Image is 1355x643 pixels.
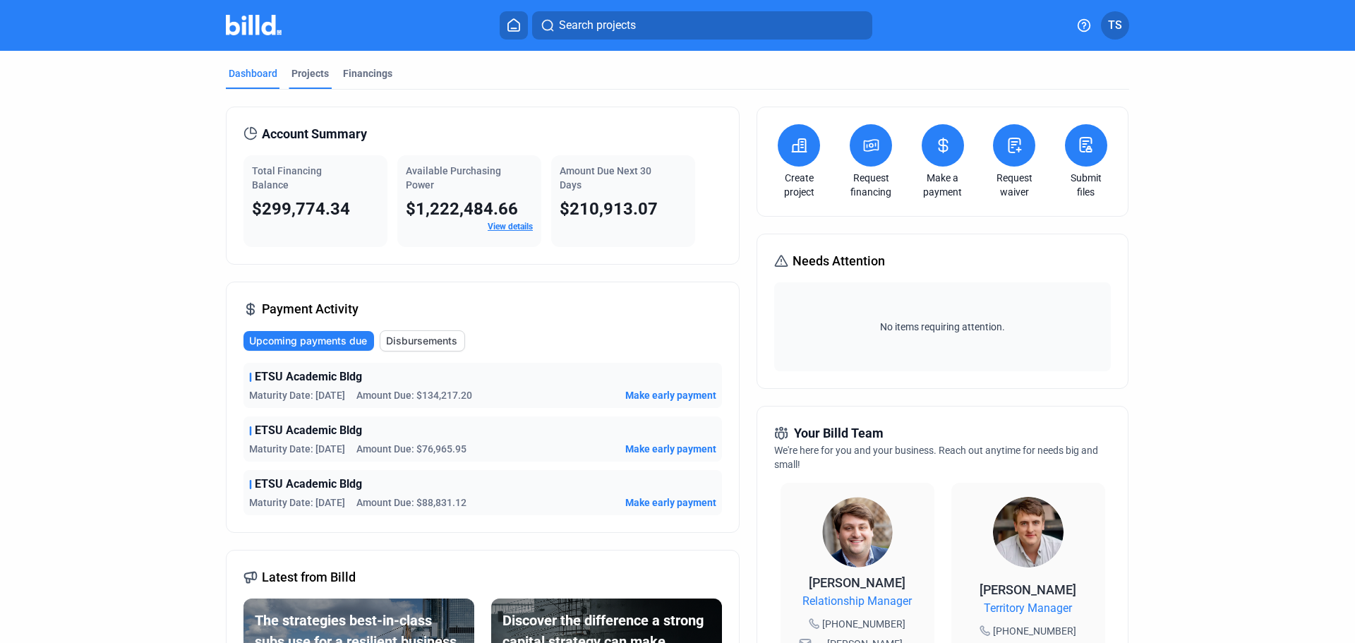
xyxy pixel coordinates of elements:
span: Maturity Date: [DATE] [249,495,345,510]
span: Payment Activity [262,299,359,319]
span: Amount Due: $76,965.95 [356,442,466,456]
span: TS [1108,17,1122,34]
span: Amount Due Next 30 Days [560,165,651,191]
button: Make early payment [625,388,716,402]
span: We're here for you and your business. Reach out anytime for needs big and small! [774,445,1098,470]
span: ETSU Academic Bldg [255,476,362,493]
span: Maturity Date: [DATE] [249,388,345,402]
a: Submit files [1061,171,1111,199]
div: Financings [343,66,392,80]
a: Request waiver [989,171,1039,199]
span: [PERSON_NAME] [809,575,905,590]
span: Needs Attention [793,251,885,271]
div: Dashboard [229,66,277,80]
button: Upcoming payments due [243,331,374,351]
span: Total Financing Balance [252,165,322,191]
img: Territory Manager [993,497,1064,567]
button: TS [1101,11,1129,40]
a: View details [488,222,533,232]
span: ETSU Academic Bldg [255,368,362,385]
span: [PERSON_NAME] [980,582,1076,597]
span: $1,222,484.66 [406,199,518,219]
div: Projects [291,66,329,80]
button: Make early payment [625,442,716,456]
a: Make a payment [918,171,968,199]
a: Request financing [846,171,896,199]
span: [PHONE_NUMBER] [822,617,905,631]
img: Billd Company Logo [226,15,282,35]
img: Relationship Manager [822,497,893,567]
span: Disbursements [386,334,457,348]
span: Account Summary [262,124,367,144]
span: $299,774.34 [252,199,350,219]
button: Make early payment [625,495,716,510]
span: Amount Due: $88,831.12 [356,495,466,510]
span: Upcoming payments due [249,334,367,348]
button: Disbursements [380,330,465,351]
button: Search projects [532,11,872,40]
span: Relationship Manager [802,593,912,610]
span: [PHONE_NUMBER] [993,624,1076,638]
span: ETSU Academic Bldg [255,422,362,439]
span: Your Billd Team [794,423,884,443]
span: Territory Manager [984,600,1072,617]
span: Amount Due: $134,217.20 [356,388,472,402]
a: Create project [774,171,824,199]
span: Available Purchasing Power [406,165,501,191]
span: Latest from Billd [262,567,356,587]
span: Search projects [559,17,636,34]
span: $210,913.07 [560,199,658,219]
span: No items requiring attention. [780,320,1104,334]
span: Maturity Date: [DATE] [249,442,345,456]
